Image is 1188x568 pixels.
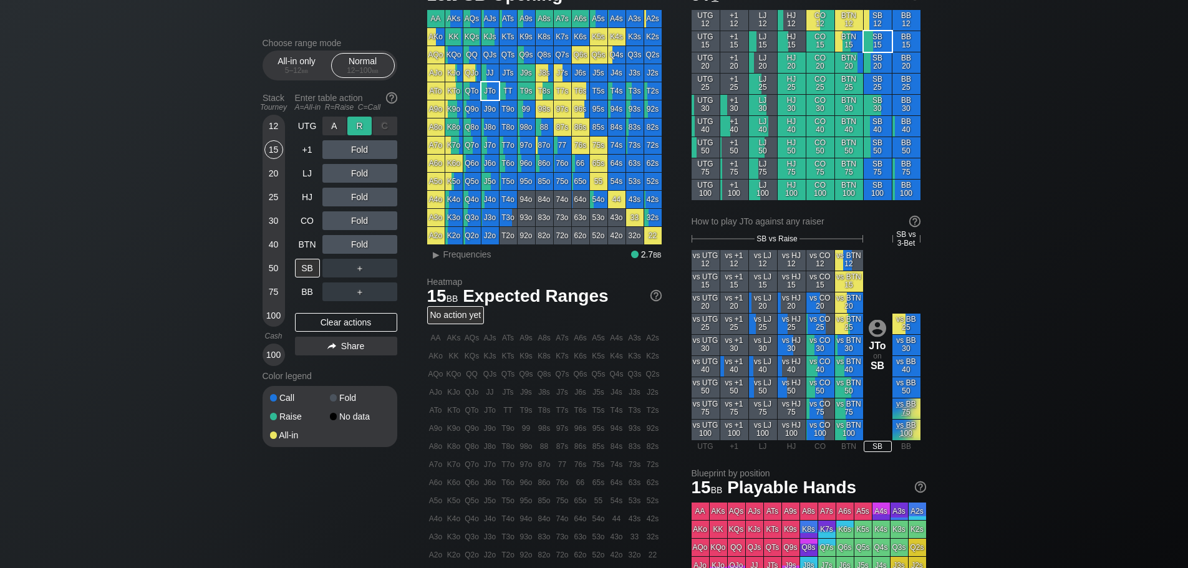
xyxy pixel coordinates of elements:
div: 43s [626,191,644,208]
div: K9s [518,28,535,46]
div: 84s [608,118,625,136]
div: LJ 20 [749,52,777,73]
div: QJs [481,46,499,64]
div: QJo [463,64,481,82]
div: LJ 25 [749,74,777,94]
div: QTs [500,46,517,64]
div: K6s [572,28,589,46]
div: 88 [536,118,553,136]
div: BTN [295,235,320,254]
div: +1 [295,140,320,159]
div: CO 12 [806,10,834,31]
div: J2s [644,64,662,82]
div: HJ 25 [778,74,806,94]
div: AA [427,10,445,27]
div: 74s [608,137,625,154]
div: +1 12 [720,10,748,31]
div: A6o [427,155,445,172]
div: T5o [500,173,517,190]
div: 53s [626,173,644,190]
div: BB 12 [892,10,920,31]
div: K6o [445,155,463,172]
div: T8o [500,118,517,136]
div: ATo [427,82,445,100]
div: 32s [644,209,662,226]
div: HJ 15 [778,31,806,52]
div: HJ [295,188,320,206]
div: Q3o [463,209,481,226]
div: A8o [427,118,445,136]
div: HJ 20 [778,52,806,73]
div: Q8s [536,46,553,64]
div: 73s [626,137,644,154]
div: KTs [500,28,517,46]
div: Fold [322,211,397,230]
div: QQ [463,46,481,64]
div: JJ [481,64,499,82]
div: Q6o [463,155,481,172]
div: T4s [608,82,625,100]
div: J3s [626,64,644,82]
div: J7o [481,137,499,154]
div: ATs [500,10,517,27]
div: No data [330,412,390,421]
div: SB 25 [864,74,892,94]
div: A4s [608,10,625,27]
div: KJo [445,64,463,82]
div: BB 40 [892,116,920,137]
div: Q5o [463,173,481,190]
div: KK [445,28,463,46]
div: Tourney [258,103,290,112]
div: 63s [626,155,644,172]
div: K3o [445,209,463,226]
div: 99 [518,100,535,118]
div: 75 [264,282,283,301]
div: T9s [518,82,535,100]
div: +1 25 [720,74,748,94]
div: +1 15 [720,31,748,52]
div: CO [295,211,320,230]
div: 43o [608,209,625,226]
div: 82o [536,227,553,244]
div: J4s [608,64,625,82]
div: 42s [644,191,662,208]
div: JTo [481,82,499,100]
div: BTN 20 [835,52,863,73]
div: Q7s [554,46,571,64]
div: 54s [608,173,625,190]
div: K4o [445,191,463,208]
div: 64s [608,155,625,172]
div: KQo [445,46,463,64]
div: 75o [554,173,571,190]
div: 5 – 12 [271,66,323,75]
div: HJ 75 [778,158,806,179]
div: T3o [500,209,517,226]
div: SB 20 [864,52,892,73]
div: JTs [500,64,517,82]
div: 76o [554,155,571,172]
div: CO 75 [806,158,834,179]
div: A3o [427,209,445,226]
div: SB 30 [864,95,892,115]
div: Q4s [608,46,625,64]
div: UTG 50 [692,137,720,158]
div: 83o [536,209,553,226]
div: 15 [264,140,283,159]
div: 84o [536,191,553,208]
div: 22 [644,227,662,244]
h2: Choose range mode [263,38,397,48]
div: 66 [572,155,589,172]
div: 86o [536,155,553,172]
div: SB 15 [864,31,892,52]
div: 63o [572,209,589,226]
div: 33 [626,209,644,226]
div: BTN 100 [835,180,863,200]
div: BB 30 [892,95,920,115]
div: K2s [644,28,662,46]
div: 85s [590,118,607,136]
div: T9o [500,100,517,118]
div: Fold [330,393,390,402]
div: Q5s [590,46,607,64]
div: BB 75 [892,158,920,179]
div: A2s [644,10,662,27]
